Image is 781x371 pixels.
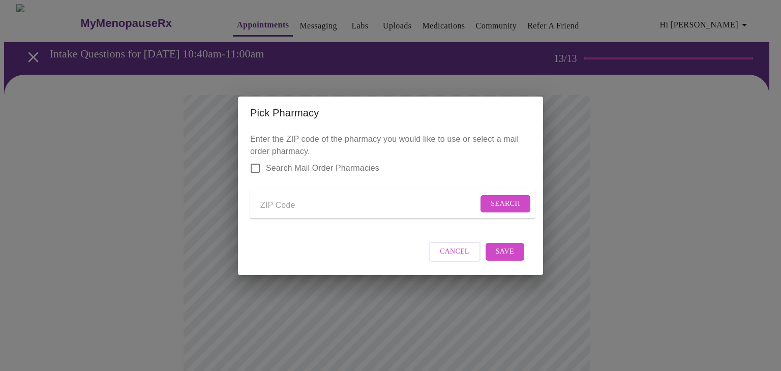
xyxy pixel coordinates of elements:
span: Save [496,245,514,258]
button: Cancel [429,242,480,262]
p: Enter the ZIP code of the pharmacy you would like to use or select a mail order pharmacy. [250,133,531,227]
h2: Pick Pharmacy [250,105,531,121]
span: Search [491,198,520,210]
span: Cancel [440,245,469,258]
button: Search [480,195,530,213]
span: Search Mail Order Pharmacies [266,162,379,174]
button: Save [486,243,524,261]
input: Send a message to your care team [260,198,478,214]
